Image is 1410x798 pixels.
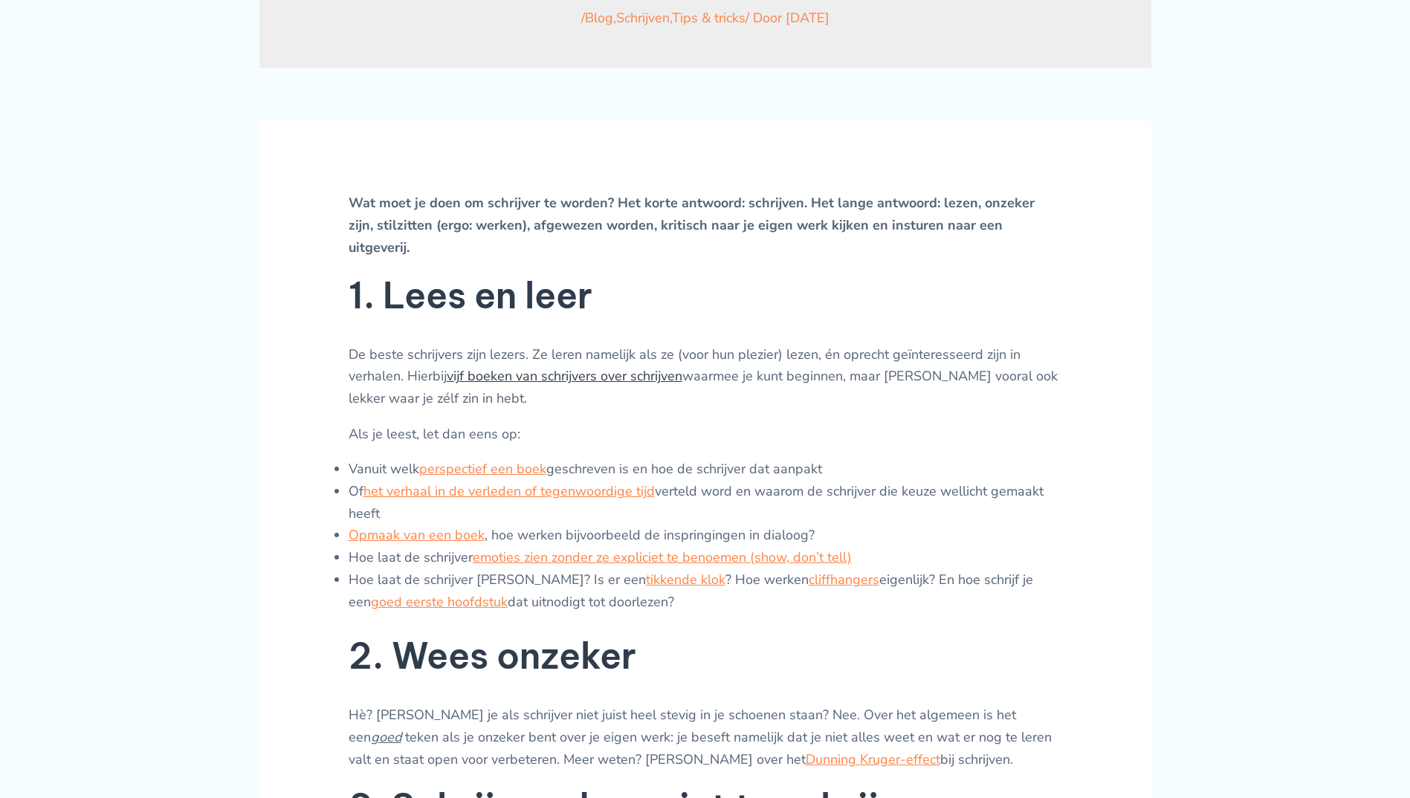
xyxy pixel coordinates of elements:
[447,367,682,385] a: vijf boeken van schrijvers over schrijven
[672,9,746,27] a: Tips & tricks
[349,458,1062,481] li: Vanuit welk geschreven is en hoe de schrijver dat aanpakt
[363,482,655,500] a: het verhaal in de verleden of tegenwoordige tijd
[371,593,508,611] a: goed eerste hoofdstuk
[349,273,1062,319] h2: 1. Lees en leer
[786,9,829,27] a: [DATE]
[349,481,1062,525] li: Of verteld word en waarom de schrijver die keuze wellicht gemaakt heeft
[809,571,879,588] a: cliffhangers
[419,460,546,478] a: perspectief een boek
[349,526,485,544] a: Opmaak van een boek
[349,704,1062,771] p: Hè? [PERSON_NAME] je als schrijver niet juist heel stevig in je schoenen staan? Nee. Over het alg...
[349,547,1062,569] li: Hoe laat de schrijver
[314,8,1096,27] div: / / Door
[616,9,670,27] a: Schrijven
[349,194,1035,256] strong: Wat moet je doen om schrijver te worden? Het korte antwoord: schrijven. Het lange antwoord: lezen...
[473,548,852,566] a: emoties zien zonder ze expliciet te benoemen (show, don’t tell)
[806,750,940,768] a: Dunning Kruger-effect
[349,525,1062,547] li: , hoe werken bijvoorbeeld de inspringingen in dialoog?
[349,344,1062,410] p: De beste schrijvers zijn lezers. Ze leren namelijk als ze (voor hun plezier) lezen, én oprecht ge...
[646,571,725,588] a: tikkende klok
[349,424,1062,446] p: Als je leest, let dan eens op:
[371,728,401,746] span: goed
[349,633,1062,679] h2: 2. Wees onzeker
[349,569,1062,613] li: Hoe laat de schrijver [PERSON_NAME]? Is er een ? Hoe werken eigenlijk? En hoe schrijf je een dat ...
[585,9,746,27] span: , ,
[585,9,613,27] a: Blog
